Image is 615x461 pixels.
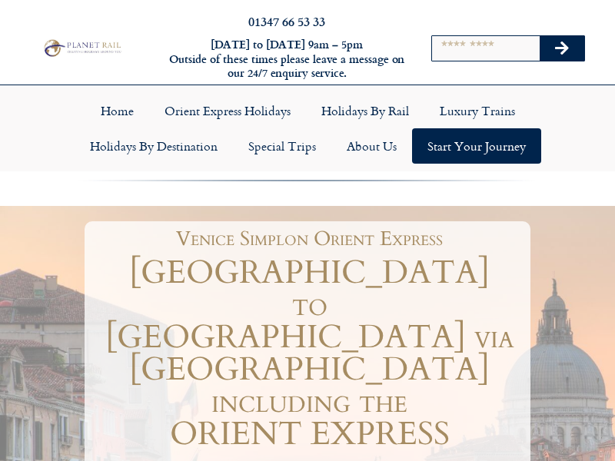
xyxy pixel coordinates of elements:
a: Orient Express Holidays [149,93,306,128]
a: Home [85,93,149,128]
button: Search [540,36,584,61]
a: Holidays by Destination [75,128,233,164]
a: Luxury Trains [424,93,530,128]
h1: [GEOGRAPHIC_DATA] to [GEOGRAPHIC_DATA] via [GEOGRAPHIC_DATA] including the ORIENT EXPRESS [88,257,530,450]
img: Planet Rail Train Holidays Logo [41,38,123,58]
h1: Venice Simplon Orient Express [96,229,523,249]
a: Holidays by Rail [306,93,424,128]
a: Special Trips [233,128,331,164]
h6: [DATE] to [DATE] 9am – 5pm Outside of these times please leave a message on our 24/7 enquiry serv... [168,38,406,81]
a: 01347 66 53 33 [248,12,325,30]
a: Start your Journey [412,128,541,164]
a: About Us [331,128,412,164]
nav: Menu [8,93,607,164]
